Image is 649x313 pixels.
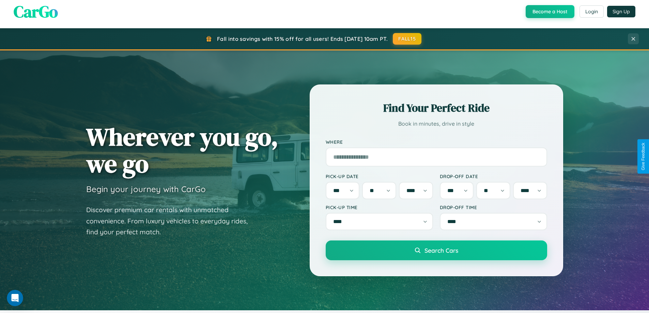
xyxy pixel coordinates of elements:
span: Fall into savings with 15% off for all users! Ends [DATE] 10am PT. [217,35,388,42]
h1: Wherever you go, we go [86,123,278,177]
label: Drop-off Date [440,173,547,179]
span: CarGo [14,0,58,23]
label: Where [326,139,547,145]
button: Search Cars [326,240,547,260]
div: Give Feedback [641,143,646,170]
label: Drop-off Time [440,204,547,210]
button: Sign Up [607,6,635,17]
button: Login [580,5,604,18]
h3: Begin your journey with CarGo [86,184,206,194]
button: Become a Host [526,5,574,18]
iframe: Intercom live chat [7,290,23,306]
p: Discover premium car rentals with unmatched convenience. From luxury vehicles to everyday rides, ... [86,204,257,238]
button: FALL15 [393,33,421,45]
h2: Find Your Perfect Ride [326,100,547,115]
span: Search Cars [424,247,458,254]
label: Pick-up Time [326,204,433,210]
label: Pick-up Date [326,173,433,179]
p: Book in minutes, drive in style [326,119,547,129]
